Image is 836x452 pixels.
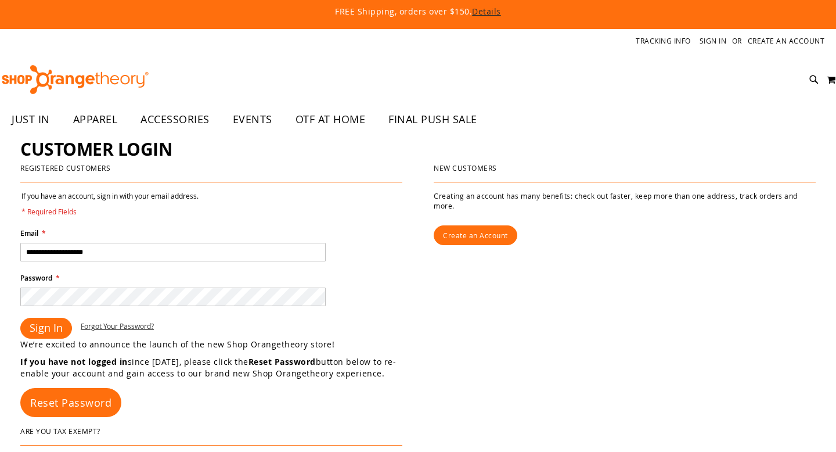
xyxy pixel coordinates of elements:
[140,106,210,132] span: ACCESSORIES
[73,106,118,132] span: APPAREL
[20,388,121,417] a: Reset Password
[700,36,727,46] a: Sign In
[20,318,72,339] button: Sign In
[233,106,272,132] span: EVENTS
[377,106,489,133] a: FINAL PUSH SALE
[81,321,154,331] span: Forgot Your Password?
[443,231,508,240] span: Create an Account
[20,356,418,379] p: since [DATE], please click the button below to re-enable your account and gain access to our bran...
[388,106,477,132] span: FINAL PUSH SALE
[30,321,63,335] span: Sign In
[434,191,816,211] p: Creating an account has many benefits: check out faster, keep more than one address, track orders...
[20,339,418,350] p: We’re excited to announce the launch of the new Shop Orangetheory store!
[636,36,691,46] a: Tracking Info
[20,273,52,283] span: Password
[248,356,316,367] strong: Reset Password
[20,163,110,173] strong: Registered Customers
[284,106,377,133] a: OTF AT HOME
[296,106,366,132] span: OTF AT HOME
[62,106,129,133] a: APPAREL
[472,6,501,17] a: Details
[30,396,111,410] span: Reset Password
[434,163,497,173] strong: New Customers
[81,321,154,331] a: Forgot Your Password?
[20,228,38,238] span: Email
[221,106,284,133] a: EVENTS
[20,191,200,217] legend: If you have an account, sign in with your email address.
[12,106,50,132] span: JUST IN
[20,426,100,436] strong: Are You Tax Exempt?
[434,225,517,245] a: Create an Account
[748,36,825,46] a: Create an Account
[21,207,199,217] span: * Required Fields
[129,106,221,133] a: ACCESSORIES
[70,6,766,17] p: FREE Shipping, orders over $150.
[20,356,128,367] strong: If you have not logged in
[20,137,172,161] span: Customer Login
